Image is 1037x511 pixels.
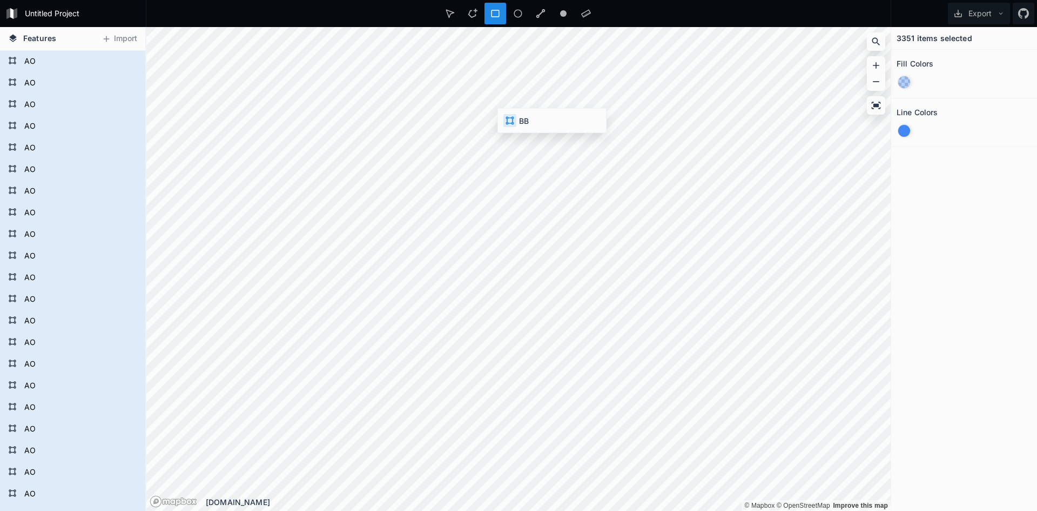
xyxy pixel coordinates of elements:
[744,502,775,509] a: Mapbox
[777,502,830,509] a: OpenStreetMap
[23,32,56,44] span: Features
[833,502,888,509] a: Map feedback
[206,496,891,508] div: [DOMAIN_NAME]
[897,55,934,72] h2: Fill Colors
[897,32,972,44] h4: 3351 items selected
[948,3,1010,24] button: Export
[150,495,197,508] a: Mapbox logo
[897,104,938,121] h2: Line Colors
[96,30,143,48] button: Import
